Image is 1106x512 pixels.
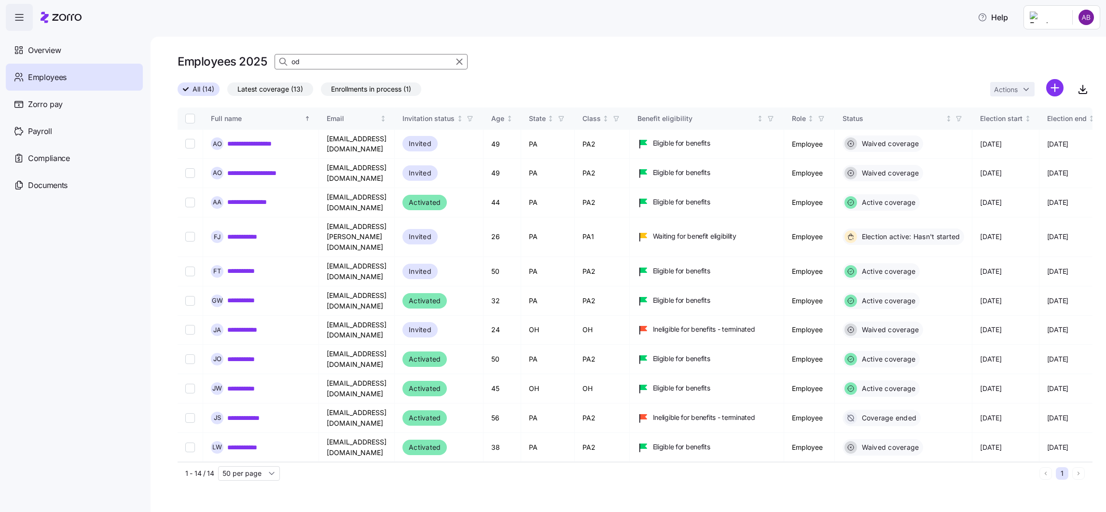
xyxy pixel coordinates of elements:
[6,145,143,172] a: Compliance
[575,404,630,433] td: PA2
[859,198,916,207] span: Active coverage
[237,83,303,95] span: Latest coverage (13)
[213,268,221,274] span: F T
[653,296,710,305] span: Eligible for benefits
[484,286,521,316] td: 32
[319,188,395,217] td: [EMAIL_ADDRESS][DOMAIN_NAME]
[409,412,441,424] span: Activated
[575,257,630,286] td: PA2
[484,108,521,130] th: AgeNot sorted
[945,115,952,122] div: Not sorted
[327,113,378,124] div: Email
[521,286,575,316] td: PA
[185,114,195,123] input: Select all records
[1047,198,1068,207] span: [DATE]
[859,296,916,306] span: Active coverage
[859,413,917,423] span: Coverage ended
[980,198,1001,207] span: [DATE]
[653,324,755,334] span: Ineligible for benefits - terminated
[859,139,919,148] span: Waived coverage
[980,113,1023,124] div: Election start
[757,115,763,122] div: Not sorted
[994,86,1018,93] span: Actions
[980,354,1001,364] span: [DATE]
[380,115,387,122] div: Not sorted
[859,443,919,452] span: Waived coverage
[980,443,1001,452] span: [DATE]
[484,374,521,404] td: 45
[784,433,835,462] td: Employee
[784,159,835,188] td: Employee
[575,159,630,188] td: PA2
[28,125,52,137] span: Payroll
[980,325,1001,335] span: [DATE]
[1047,443,1068,452] span: [DATE]
[6,172,143,199] a: Documents
[319,433,395,462] td: [EMAIL_ADDRESS][DOMAIN_NAME]
[409,353,441,365] span: Activated
[1039,108,1104,130] th: Election endNot sorted
[990,82,1035,96] button: Actions
[331,83,411,95] span: Enrollments in process (1)
[212,385,222,391] span: J W
[6,37,143,64] a: Overview
[1047,384,1068,393] span: [DATE]
[843,113,944,124] div: Status
[575,433,630,462] td: PA2
[859,267,916,276] span: Active coverage
[547,115,554,122] div: Not sorted
[521,257,575,286] td: PA
[521,130,575,159] td: PA
[792,113,806,124] div: Role
[521,316,575,345] td: OH
[970,8,1016,27] button: Help
[859,325,919,335] span: Waived coverage
[575,108,630,130] th: ClassNot sorted
[972,108,1039,130] th: Election startNot sorted
[484,188,521,217] td: 44
[835,108,973,130] th: StatusNot sorted
[1047,168,1068,178] span: [DATE]
[859,354,916,364] span: Active coverage
[185,384,195,393] input: Select record 9
[1047,296,1068,306] span: [DATE]
[6,118,143,145] a: Payroll
[582,113,601,124] div: Class
[212,297,223,304] span: G W
[212,444,222,450] span: L W
[484,217,521,257] td: 26
[784,286,835,316] td: Employee
[456,115,463,122] div: Not sorted
[409,324,431,336] span: Invited
[319,345,395,374] td: [EMAIL_ADDRESS][DOMAIN_NAME]
[980,413,1001,423] span: [DATE]
[784,130,835,159] td: Employee
[484,404,521,433] td: 56
[484,316,521,345] td: 24
[319,217,395,257] td: [EMAIL_ADDRESS][PERSON_NAME][DOMAIN_NAME]
[185,443,195,452] input: Select record 11
[28,71,67,83] span: Employees
[653,442,710,452] span: Eligible for benefits
[784,374,835,404] td: Employee
[602,115,609,122] div: Not sorted
[1047,325,1068,335] span: [DATE]
[185,267,195,276] input: Select record 5
[395,108,484,130] th: Invitation statusNot sorted
[521,345,575,374] td: PA
[1056,467,1068,480] button: 1
[1047,354,1068,364] span: [DATE]
[1039,467,1052,480] button: Previous page
[319,286,395,316] td: [EMAIL_ADDRESS][DOMAIN_NAME]
[575,217,630,257] td: PA1
[214,234,221,240] span: F J
[214,415,221,421] span: J S
[980,139,1001,149] span: [DATE]
[484,345,521,374] td: 50
[506,115,513,122] div: Not sorted
[784,404,835,433] td: Employee
[185,139,195,148] input: Select record 1
[402,113,455,124] div: Invitation status
[978,12,1008,23] span: Help
[185,168,195,178] input: Select record 2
